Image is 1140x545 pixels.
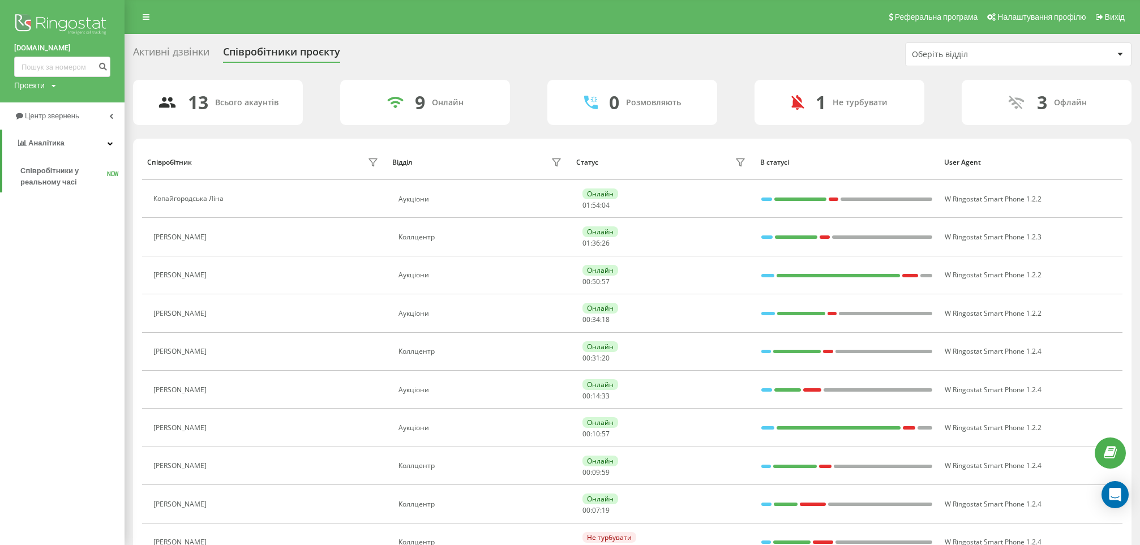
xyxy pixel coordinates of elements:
[582,278,610,286] div: : :
[153,500,209,508] div: [PERSON_NAME]
[582,429,590,439] span: 00
[582,456,618,466] div: Онлайн
[945,194,1042,204] span: W Ringostat Smart Phone 1.2.2
[153,424,209,432] div: [PERSON_NAME]
[153,271,209,279] div: [PERSON_NAME]
[14,11,110,40] img: Ringostat logo
[912,50,1047,59] div: Оберіть відділ
[592,200,600,210] span: 54
[25,111,79,120] span: Центр звернень
[133,46,209,63] div: Активні дзвінки
[153,462,209,470] div: [PERSON_NAME]
[398,347,565,355] div: Коллцентр
[1105,12,1125,22] span: Вихід
[833,98,888,108] div: Не турбувати
[14,80,45,91] div: Проекти
[592,238,600,248] span: 36
[1102,481,1129,508] div: Open Intercom Messenger
[398,462,565,470] div: Коллцентр
[582,493,618,504] div: Онлайн
[582,469,610,477] div: : :
[582,239,610,247] div: : :
[223,46,340,63] div: Співробітники проєкту
[602,429,610,439] span: 57
[582,353,590,363] span: 00
[592,391,600,401] span: 14
[582,265,618,276] div: Онлайн
[945,385,1042,394] span: W Ringostat Smart Phone 1.2.4
[2,130,125,157] a: Аналiтика
[945,461,1042,470] span: W Ringostat Smart Phone 1.2.4
[602,315,610,324] span: 18
[582,188,618,199] div: Онлайн
[398,500,565,508] div: Коллцентр
[153,347,209,355] div: [PERSON_NAME]
[398,195,565,203] div: Аукціони
[147,158,192,166] div: Співробітник
[153,310,209,317] div: [PERSON_NAME]
[582,507,610,514] div: : :
[153,233,209,241] div: [PERSON_NAME]
[582,532,636,543] div: Не турбувати
[582,303,618,314] div: Онлайн
[215,98,278,108] div: Всього акаунтів
[398,233,565,241] div: Коллцентр
[602,467,610,477] span: 59
[760,158,933,166] div: В статусі
[582,379,618,390] div: Онлайн
[188,92,208,113] div: 13
[945,499,1042,509] span: W Ringostat Smart Phone 1.2.4
[944,158,1117,166] div: User Agent
[1054,98,1087,108] div: Офлайн
[945,423,1042,432] span: W Ringostat Smart Phone 1.2.2
[602,505,610,515] span: 19
[945,308,1042,318] span: W Ringostat Smart Phone 1.2.2
[582,201,610,209] div: : :
[592,353,600,363] span: 31
[582,417,618,428] div: Онлайн
[582,277,590,286] span: 00
[398,310,565,317] div: Аукціони
[582,430,610,438] div: : :
[592,505,600,515] span: 07
[582,238,590,248] span: 01
[602,277,610,286] span: 57
[602,391,610,401] span: 33
[592,315,600,324] span: 34
[602,353,610,363] span: 20
[582,354,610,362] div: : :
[945,346,1042,356] span: W Ringostat Smart Phone 1.2.4
[592,467,600,477] span: 09
[153,386,209,394] div: [PERSON_NAME]
[576,158,598,166] div: Статус
[582,316,610,324] div: : :
[945,270,1042,280] span: W Ringostat Smart Phone 1.2.2
[582,315,590,324] span: 00
[582,505,590,515] span: 00
[609,92,619,113] div: 0
[392,158,412,166] div: Відділ
[398,424,565,432] div: Аукціони
[945,232,1042,242] span: W Ringostat Smart Phone 1.2.3
[153,195,226,203] div: Копайгородська Ліна
[398,271,565,279] div: Аукціони
[14,57,110,77] input: Пошук за номером
[415,92,425,113] div: 9
[582,226,618,237] div: Онлайн
[592,429,600,439] span: 10
[20,161,125,192] a: Співробітники у реальному часіNEW
[626,98,681,108] div: Розмовляють
[14,42,110,54] a: [DOMAIN_NAME]
[582,341,618,352] div: Онлайн
[816,92,826,113] div: 1
[28,139,65,147] span: Аналiтика
[997,12,1086,22] span: Налаштування профілю
[602,238,610,248] span: 26
[1037,92,1047,113] div: 3
[602,200,610,210] span: 04
[582,200,590,210] span: 01
[432,98,464,108] div: Онлайн
[20,165,107,188] span: Співробітники у реальному часі
[895,12,978,22] span: Реферальна програма
[398,386,565,394] div: Аукціони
